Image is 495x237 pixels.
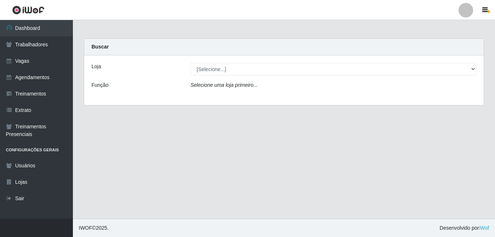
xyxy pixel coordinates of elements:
[91,44,109,50] strong: Buscar
[79,225,92,231] span: IWOF
[191,82,258,88] i: Selecione uma loja primeiro...
[91,63,101,70] label: Loja
[12,5,44,15] img: CoreUI Logo
[79,224,109,232] span: © 2025 .
[479,225,489,231] a: iWof
[440,224,489,232] span: Desenvolvido por
[91,81,109,89] label: Função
